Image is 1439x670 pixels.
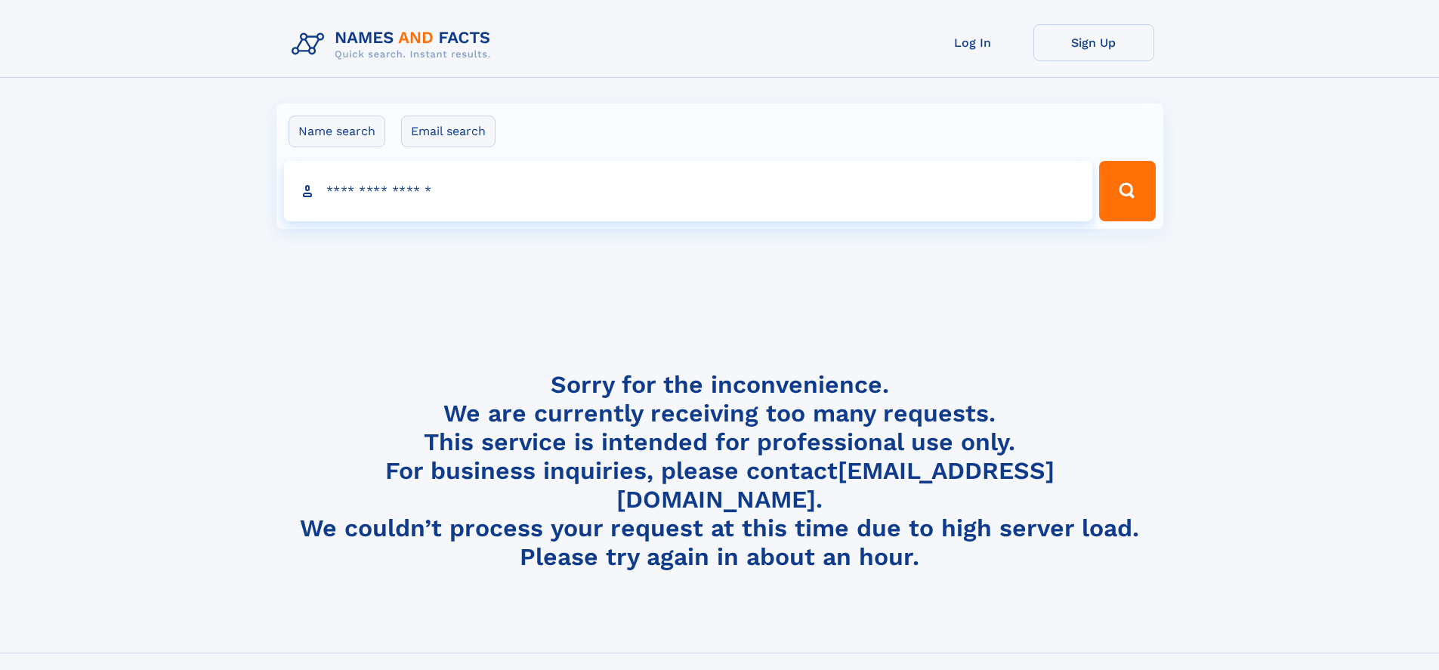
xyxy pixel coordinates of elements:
[284,161,1093,221] input: search input
[1033,24,1154,61] a: Sign Up
[286,370,1154,572] h4: Sorry for the inconvenience. We are currently receiving too many requests. This service is intend...
[289,116,385,147] label: Name search
[616,456,1055,514] a: [EMAIL_ADDRESS][DOMAIN_NAME]
[286,24,503,65] img: Logo Names and Facts
[1099,161,1155,221] button: Search Button
[912,24,1033,61] a: Log In
[401,116,496,147] label: Email search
